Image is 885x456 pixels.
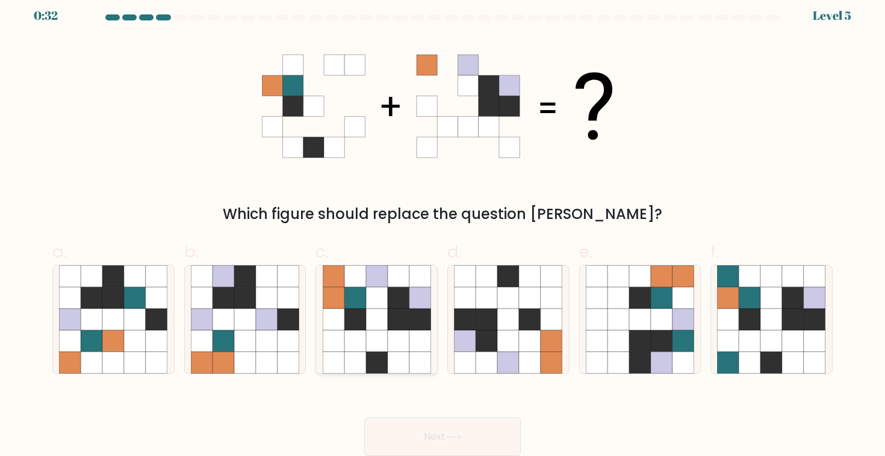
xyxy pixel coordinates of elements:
[710,240,719,263] span: f.
[813,7,851,25] div: Level 5
[364,417,521,456] button: Next
[52,240,67,263] span: a.
[447,240,462,263] span: d.
[184,240,199,263] span: b.
[34,7,58,25] div: 0:32
[315,240,329,263] span: c.
[579,240,592,263] span: e.
[60,203,825,225] div: Which figure should replace the question [PERSON_NAME]?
